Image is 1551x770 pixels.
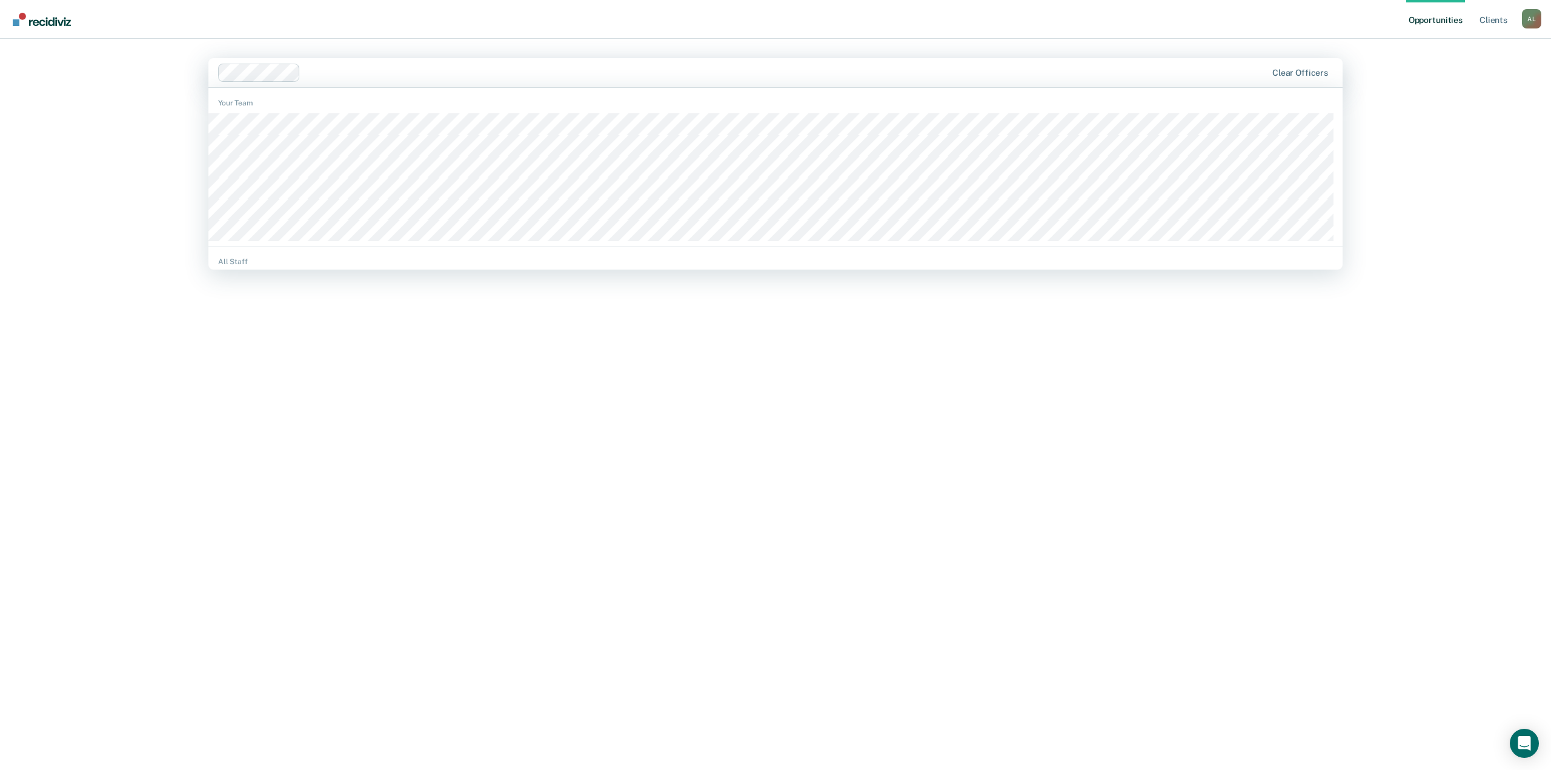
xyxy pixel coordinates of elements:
[1522,9,1541,28] div: A L
[1272,68,1328,78] div: Clear officers
[208,98,1343,108] div: Your Team
[1510,729,1539,758] div: Open Intercom Messenger
[13,13,71,26] img: Recidiviz
[1522,9,1541,28] button: Profile dropdown button
[208,256,1343,267] div: All Staff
